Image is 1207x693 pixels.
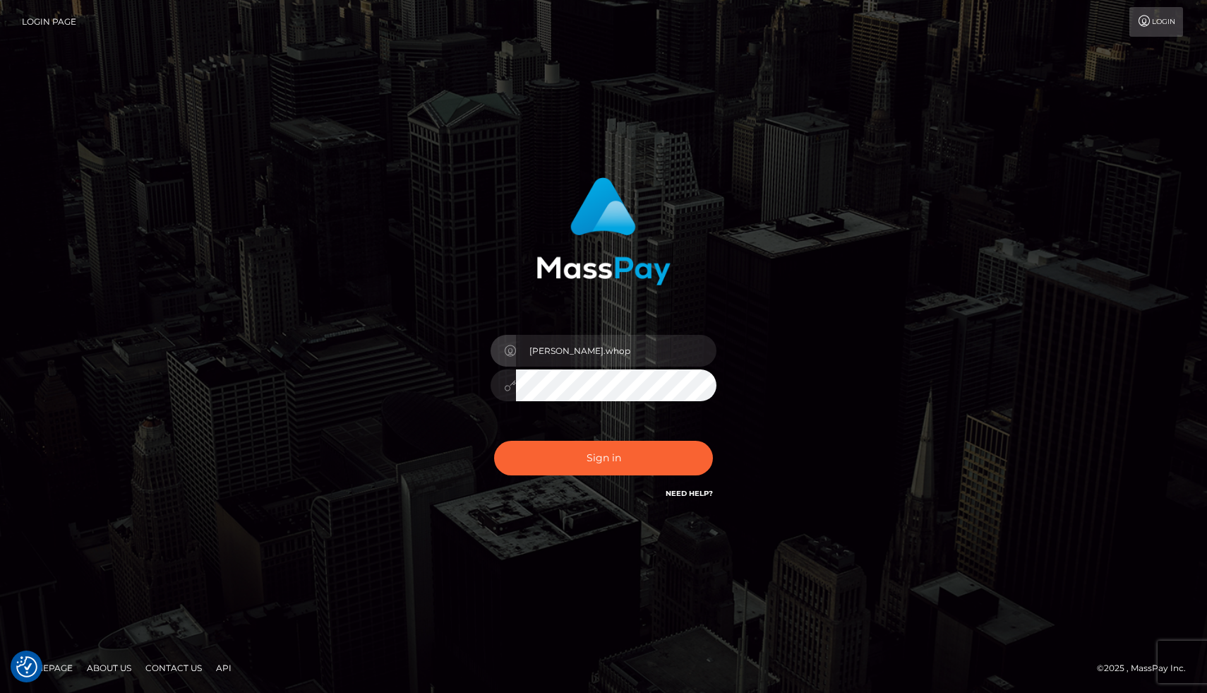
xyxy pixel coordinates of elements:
[516,335,716,367] input: Username...
[1129,7,1183,37] a: Login
[16,656,37,677] img: Revisit consent button
[16,657,78,679] a: Homepage
[140,657,208,679] a: Contact Us
[210,657,237,679] a: API
[1097,661,1196,676] div: © 2025 , MassPay Inc.
[666,489,713,498] a: Need Help?
[536,177,671,285] img: MassPay Login
[22,7,76,37] a: Login Page
[494,441,713,475] button: Sign in
[16,656,37,677] button: Consent Preferences
[81,657,137,679] a: About Us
